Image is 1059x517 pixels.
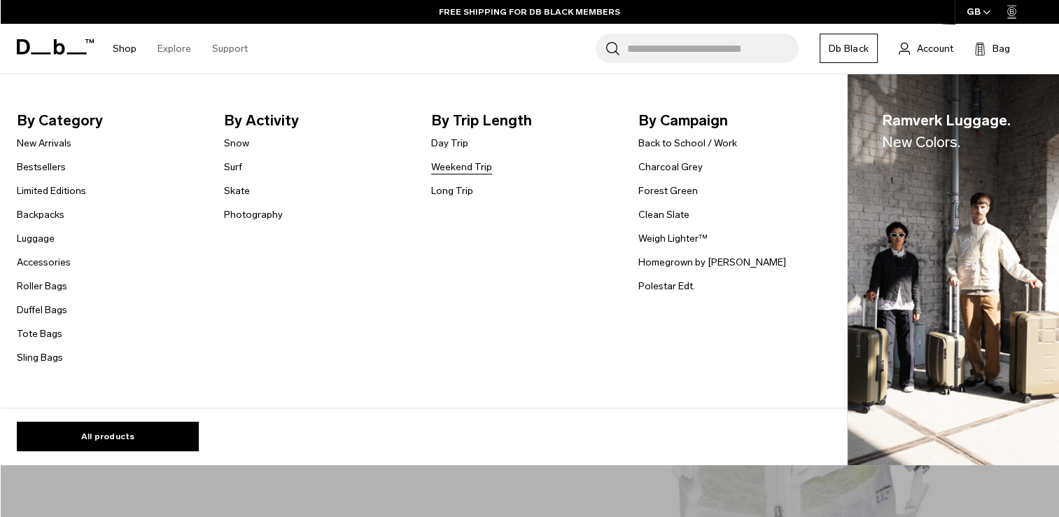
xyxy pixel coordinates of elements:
[224,136,249,151] a: Snow
[17,160,66,174] a: Bestsellers
[431,184,473,198] a: Long Trip
[899,40,953,57] a: Account
[17,231,55,246] a: Luggage
[17,255,71,270] a: Accessories
[102,24,258,74] nav: Main Navigation
[638,184,698,198] a: Forest Green
[848,74,1059,466] img: Db
[638,255,786,270] a: Homegrown by [PERSON_NAME]
[638,279,695,294] a: Polestar Edt.
[224,207,283,222] a: Photography
[212,24,248,74] a: Support
[439,6,620,18] a: FREE SHIPPING FOR DB BLACK MEMBERS
[638,160,703,174] a: Charcoal Grey
[17,326,62,341] a: Tote Bags
[224,160,242,174] a: Surf
[638,109,823,132] span: By Campaign
[157,24,191,74] a: Explore
[638,207,689,222] a: Clean Slate
[431,160,492,174] a: Weekend Trip
[993,41,1010,56] span: Bag
[17,303,67,317] a: Duffel Bags
[638,231,708,246] a: Weigh Lighter™
[820,34,878,63] a: Db Black
[17,109,202,132] span: By Category
[17,279,67,294] a: Roller Bags
[17,207,64,222] a: Backpacks
[224,184,250,198] a: Skate
[638,136,737,151] a: Back to School / Work
[224,109,409,132] span: By Activity
[881,109,1010,153] span: Ramverk Luggage.
[17,136,71,151] a: New Arrivals
[113,24,136,74] a: Shop
[17,184,86,198] a: Limited Editions
[881,133,960,151] span: New Colors.
[17,422,199,451] a: All products
[431,136,468,151] a: Day Trip
[848,74,1059,466] a: Ramverk Luggage.New Colors. Db
[974,40,1010,57] button: Bag
[431,109,616,132] span: By Trip Length
[17,350,63,365] a: Sling Bags
[917,41,953,56] span: Account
